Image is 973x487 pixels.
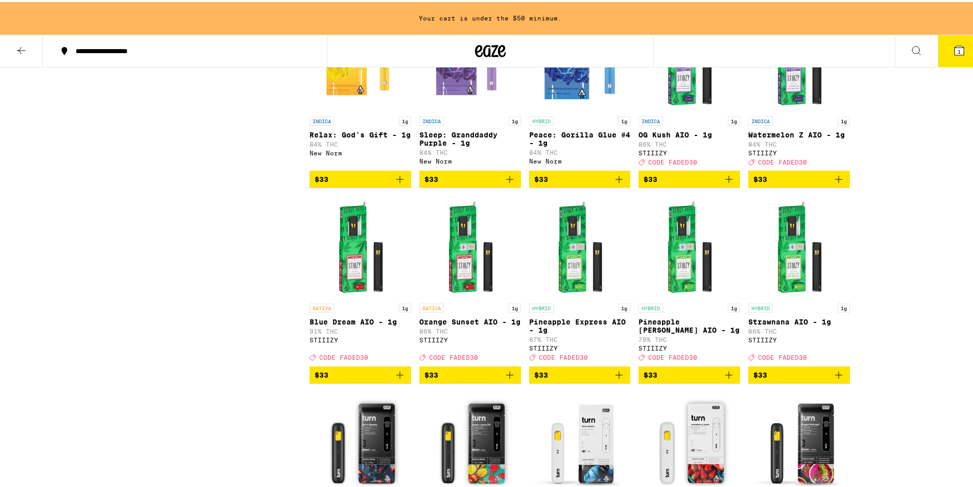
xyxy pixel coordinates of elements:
[419,156,521,163] div: New Norm
[638,194,740,364] a: Open page for Pineapple Runtz AIO - 1g from STIIIZY
[424,173,438,181] span: $33
[638,7,740,169] a: Open page for OG Kush AIO - 1g from STIIIZY
[419,147,521,154] p: 84% THC
[529,114,554,124] p: HYBRID
[310,148,411,154] div: New Norm
[529,364,631,382] button: Add to bag
[399,114,411,124] p: 1g
[644,173,657,181] span: $33
[310,169,411,186] button: Add to bag
[534,369,548,377] span: $33
[648,157,697,164] span: CODE FADED30
[529,343,631,350] div: STIIIZY
[758,157,807,164] span: CODE FADED30
[638,343,740,350] div: STIIIZY
[748,302,773,311] p: HYBRID
[638,148,740,154] div: STIIIZY
[638,316,740,332] p: Pineapple [PERSON_NAME] AIO - 1g
[419,302,444,311] p: SATIVA
[748,114,773,124] p: INDICA
[509,114,521,124] p: 1g
[753,369,767,377] span: $33
[399,302,411,311] p: 1g
[618,302,630,311] p: 1g
[509,302,521,311] p: 1g
[429,353,478,359] span: CODE FADED30
[534,173,548,181] span: $33
[529,334,631,341] p: 87% THC
[748,194,850,364] a: Open page for Strawnana AIO - 1g from STIIIZY
[529,316,631,332] p: Pineapple Express AIO - 1g
[748,364,850,382] button: Add to bag
[419,7,521,169] a: Open page for Sleep: Granddaddy Purple - 1g from New Norm
[638,334,740,341] p: 79% THC
[529,156,631,163] div: New Norm
[728,302,740,311] p: 1g
[419,194,521,364] a: Open page for Orange Sunset AIO - 1g from STIIIZY
[618,114,630,124] p: 1g
[638,129,740,137] p: OG Kush AIO - 1g
[310,129,411,137] p: Relax: God's Gift - 1g
[529,129,631,145] p: Peace: Gorilla Glue #4 - 1g
[419,114,444,124] p: INDICA
[529,302,554,311] p: HYBRID
[728,114,740,124] p: 1g
[315,173,328,181] span: $33
[748,139,850,146] p: 84% THC
[419,364,521,382] button: Add to bag
[419,194,521,296] img: STIIIZY - Orange Sunset AIO - 1g
[958,47,961,53] span: 1
[529,169,631,186] button: Add to bag
[638,364,740,382] button: Add to bag
[310,326,411,333] p: 91% THC
[838,302,850,311] p: 1g
[310,302,334,311] p: SATIVA
[748,335,850,341] div: STIIIZY
[748,129,850,137] p: Watermelon Z AIO - 1g
[310,114,334,124] p: INDICA
[638,139,740,146] p: 86% THC
[644,369,657,377] span: $33
[748,169,850,186] button: Add to bag
[748,148,850,154] div: STIIIZY
[419,335,521,341] div: STIIIZY
[539,353,588,359] span: CODE FADED30
[838,114,850,124] p: 1g
[748,194,850,296] img: STIIIZY - Strawnana AIO - 1g
[315,369,328,377] span: $33
[310,139,411,146] p: 84% THC
[748,316,850,324] p: Strawnana AIO - 1g
[748,7,850,169] a: Open page for Watermelon Z AIO - 1g from STIIIZY
[529,194,631,364] a: Open page for Pineapple Express AIO - 1g from STIIIZY
[648,353,697,359] span: CODE FADED30
[419,316,521,324] p: Orange Sunset AIO - 1g
[758,353,807,359] span: CODE FADED30
[424,369,438,377] span: $33
[310,335,411,341] div: STIIIZY
[529,147,631,154] p: 84% THC
[319,353,368,359] span: CODE FADED30
[310,194,411,364] a: Open page for Blue Dream AIO - 1g from STIIIZY
[748,326,850,333] p: 86% THC
[638,169,740,186] button: Add to bag
[310,7,411,169] a: Open page for Relax: God's Gift - 1g from New Norm
[638,194,740,296] img: STIIIZY - Pineapple Runtz AIO - 1g
[529,7,631,169] a: Open page for Peace: Gorilla Glue #4 - 1g from New Norm
[419,169,521,186] button: Add to bag
[419,326,521,333] p: 86% THC
[638,302,663,311] p: HYBRID
[753,173,767,181] span: $33
[310,194,411,296] img: STIIIZY - Blue Dream AIO - 1g
[529,194,631,296] img: STIIIZY - Pineapple Express AIO - 1g
[310,364,411,382] button: Add to bag
[419,129,521,145] p: Sleep: Granddaddy Purple - 1g
[638,114,663,124] p: INDICA
[310,316,411,324] p: Blue Dream AIO - 1g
